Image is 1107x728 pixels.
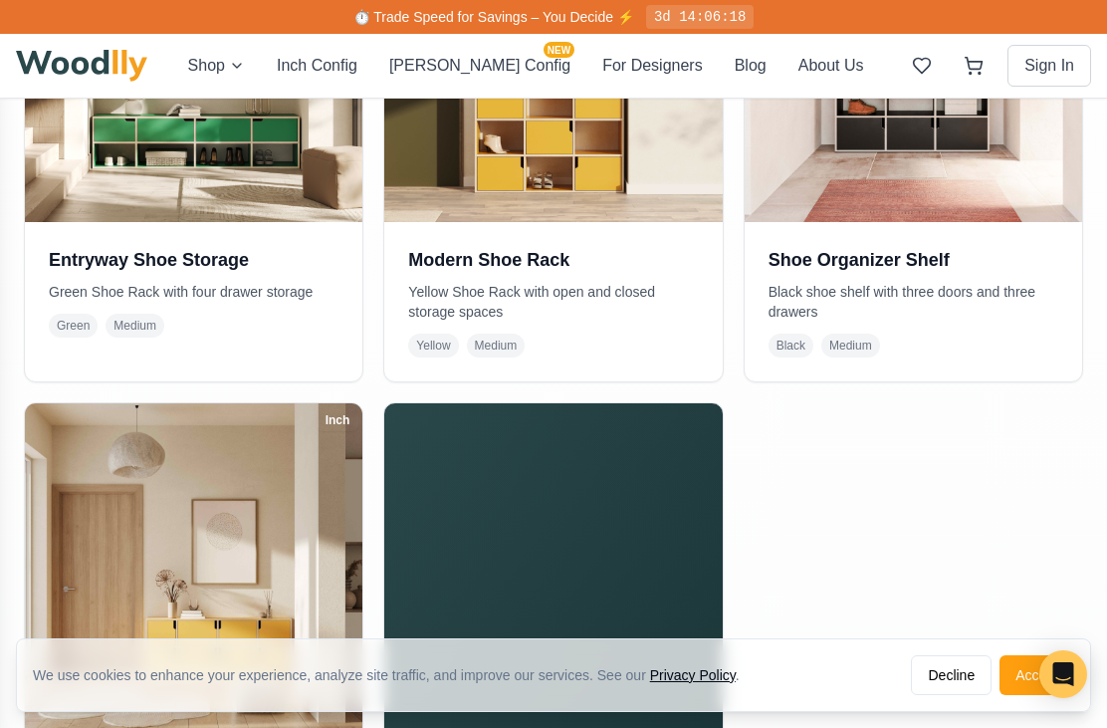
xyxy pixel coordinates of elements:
[544,42,574,58] span: NEW
[821,334,880,358] span: Medium
[33,665,756,685] div: We use cookies to enhance your experience, analyze site traffic, and improve our services. See our .
[1039,650,1087,698] div: Open Intercom Messenger
[277,54,357,78] button: Inch Config
[650,667,736,683] a: Privacy Policy
[408,282,698,322] p: Yellow Shoe Rack with open and closed storage spaces
[911,655,992,695] button: Decline
[467,334,526,358] span: Medium
[769,282,1058,322] p: Black shoe shelf with three doors and three drawers
[408,246,698,274] h3: Modern Shoe Rack
[602,54,702,78] button: For Designers
[49,246,338,274] h3: Entryway Shoe Storage
[646,5,754,29] div: 3d 14:06:18
[389,54,570,78] button: [PERSON_NAME] ConfigNEW
[769,334,813,358] span: Black
[408,334,458,358] span: Yellow
[106,314,164,338] span: Medium
[735,54,767,78] button: Blog
[769,246,1058,274] h3: Shoe Organizer Shelf
[999,655,1074,695] button: Accept
[16,50,147,82] img: Woodlly
[188,54,245,78] button: Shop
[353,9,634,25] span: ⏱️ Trade Speed for Savings – You Decide ⚡
[798,54,864,78] button: About Us
[317,409,359,431] div: Inch
[1007,45,1091,87] button: Sign In
[49,282,338,302] p: Green Shoe Rack with four drawer storage
[49,314,98,338] span: Green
